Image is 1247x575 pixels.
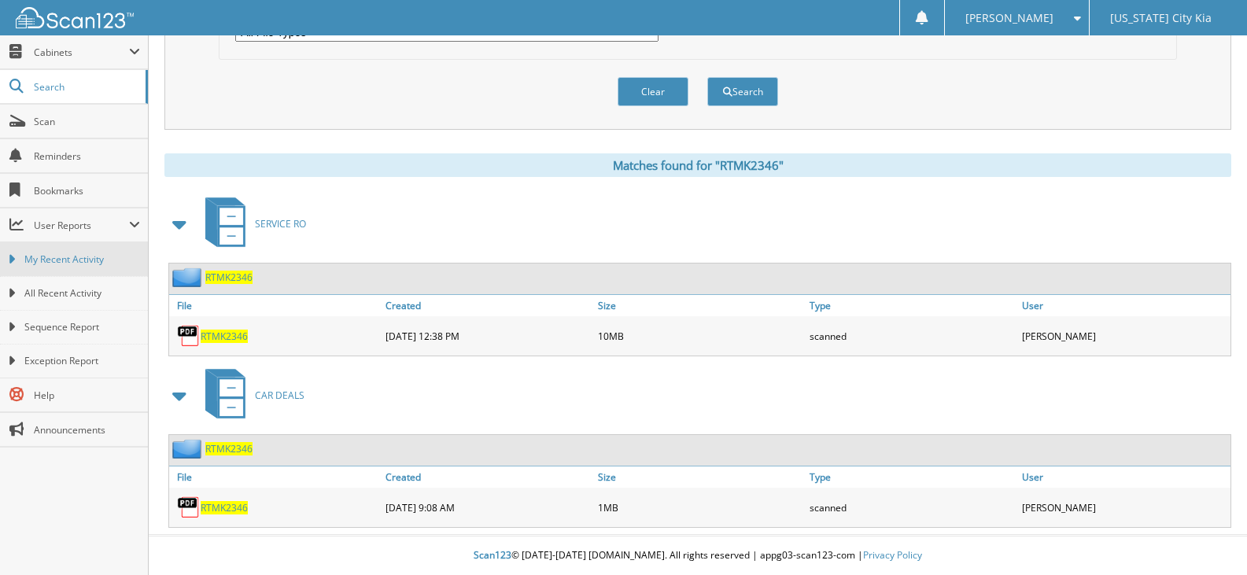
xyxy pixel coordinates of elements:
[382,295,594,316] a: Created
[863,548,922,562] a: Privacy Policy
[34,219,129,232] span: User Reports
[806,320,1018,352] div: scanned
[196,364,304,426] a: CAR DEALS
[34,423,140,437] span: Announcements
[594,320,806,352] div: 10MB
[177,324,201,348] img: PDF.png
[16,7,134,28] img: scan123-logo-white.svg
[201,501,248,514] a: RTMK2346
[34,389,140,402] span: Help
[806,295,1018,316] a: Type
[707,77,778,106] button: Search
[806,492,1018,523] div: scanned
[474,548,511,562] span: Scan123
[169,466,382,488] a: File
[24,286,140,300] span: All Recent Activity
[965,13,1053,23] span: [PERSON_NAME]
[201,330,248,343] a: RTMK2346
[1018,320,1230,352] div: [PERSON_NAME]
[34,149,140,163] span: Reminders
[24,252,140,267] span: My Recent Activity
[255,389,304,402] span: CAR DEALS
[24,354,140,368] span: Exception Report
[1168,499,1247,575] iframe: Chat Widget
[1110,13,1212,23] span: [US_STATE] City Kia
[169,295,382,316] a: File
[34,115,140,128] span: Scan
[196,193,306,255] a: SERVICE RO
[172,267,205,287] img: folder2.png
[594,466,806,488] a: Size
[382,466,594,488] a: Created
[205,442,253,455] a: RTMK2346
[618,77,688,106] button: Clear
[205,271,253,284] a: RTMK2346
[382,492,594,523] div: [DATE] 9:08 AM
[34,80,138,94] span: Search
[177,496,201,519] img: PDF.png
[149,536,1247,575] div: © [DATE]-[DATE] [DOMAIN_NAME]. All rights reserved | appg03-scan123-com |
[1018,492,1230,523] div: [PERSON_NAME]
[806,466,1018,488] a: Type
[594,295,806,316] a: Size
[1018,466,1230,488] a: User
[34,184,140,197] span: Bookmarks
[34,46,129,59] span: Cabinets
[594,492,806,523] div: 1MB
[172,439,205,459] img: folder2.png
[24,320,140,334] span: Sequence Report
[164,153,1231,177] div: Matches found for "RTMK2346"
[382,320,594,352] div: [DATE] 12:38 PM
[255,217,306,230] span: SERVICE RO
[1018,295,1230,316] a: User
